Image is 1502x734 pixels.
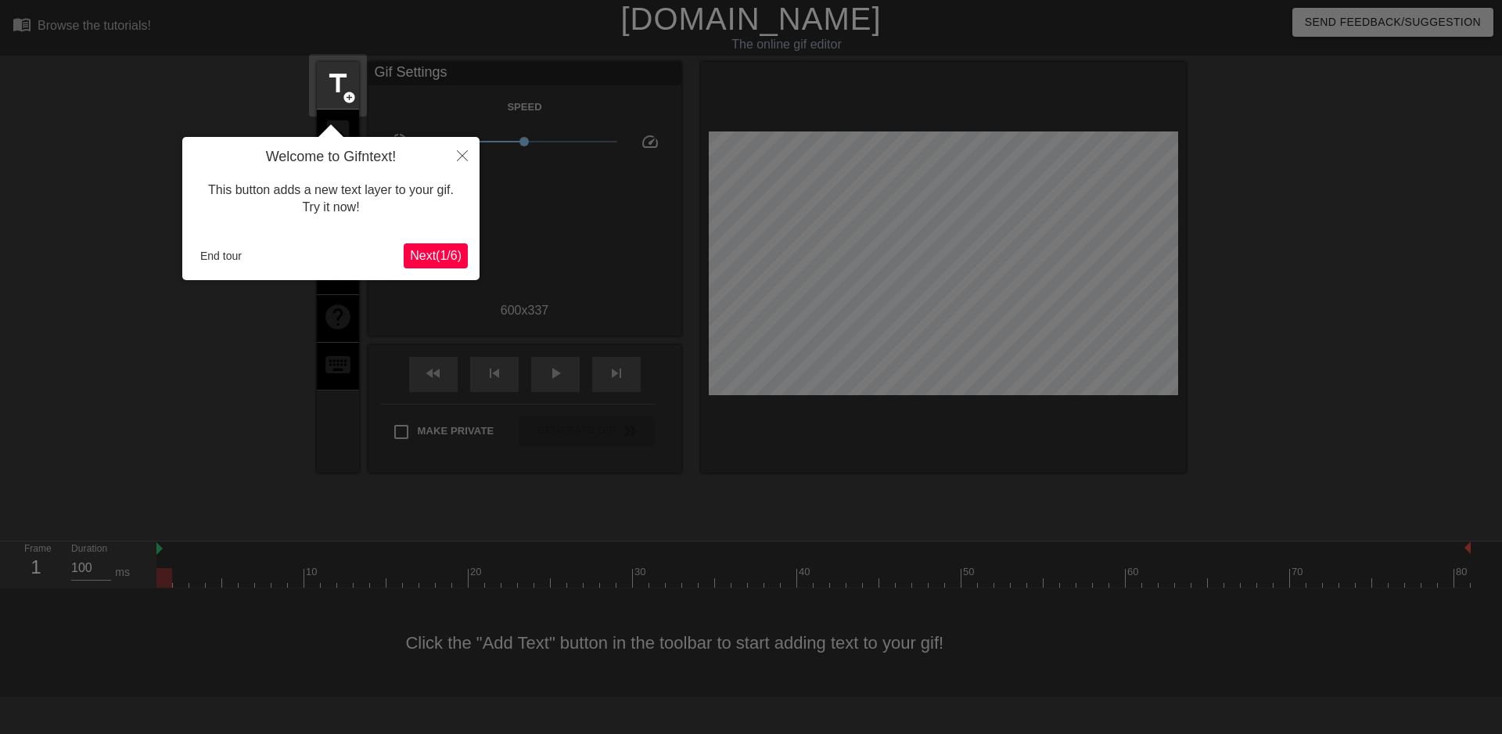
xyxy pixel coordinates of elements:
[194,166,468,232] div: This button adds a new text layer to your gif. Try it now!
[410,249,462,262] span: Next ( 1 / 6 )
[194,149,468,166] h4: Welcome to Gifntext!
[194,244,248,268] button: End tour
[404,243,468,268] button: Next
[445,137,480,173] button: Close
